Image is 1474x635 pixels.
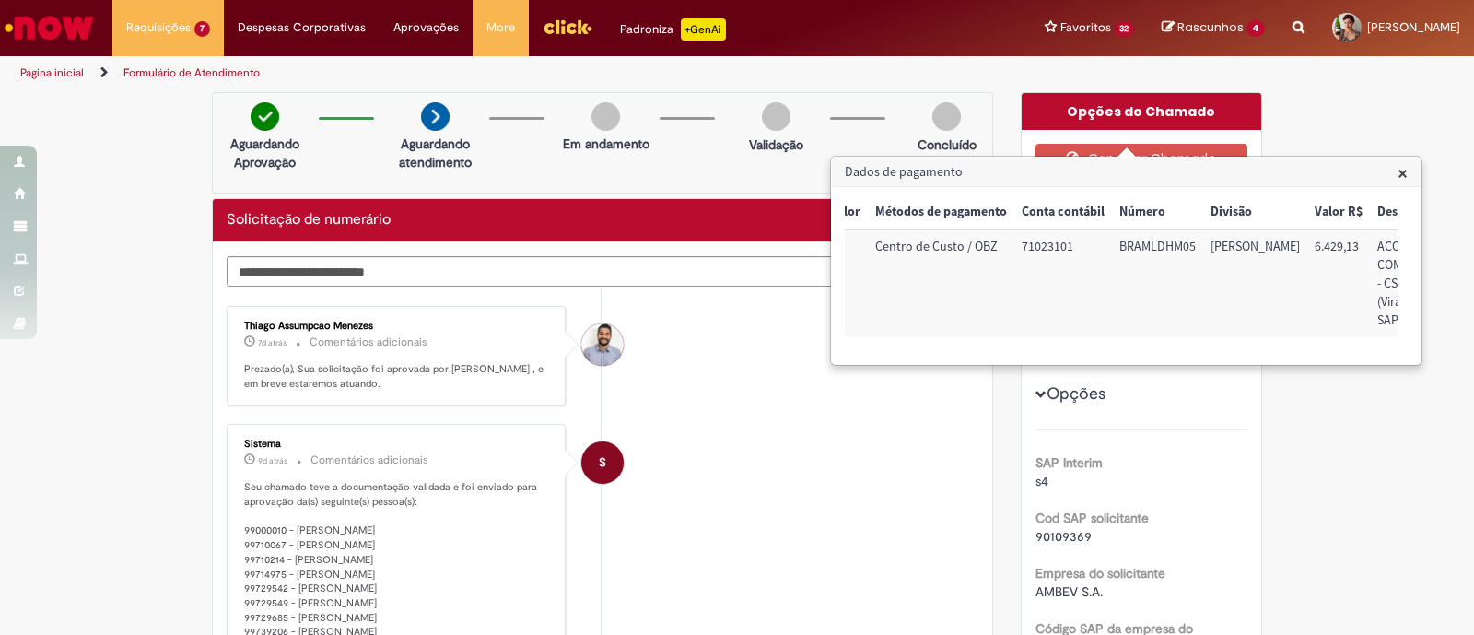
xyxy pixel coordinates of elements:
[563,135,649,153] p: Em andamento
[1367,19,1460,35] span: [PERSON_NAME]
[1307,229,1370,337] td: Valor R$: 6.429,13
[421,102,450,131] img: arrow-next.png
[1112,195,1203,229] th: Número
[599,441,606,485] span: S
[310,335,427,350] small: Comentários adicionais
[123,65,260,80] a: Formulário de Atendimento
[1203,229,1307,337] td: Divisão: BRAM
[1307,195,1370,229] th: Valor R$
[1162,19,1265,37] a: Rascunhos
[393,18,459,37] span: Aprovações
[543,13,592,41] img: click_logo_yellow_360x200.png
[868,195,1014,229] th: Métodos de pagamento
[220,135,310,171] p: Aguardando Aprovação
[2,9,97,46] img: ServiceNow
[832,158,1421,187] h3: Dados de pagamento
[1060,18,1111,37] span: Favoritos
[244,321,551,332] div: Thiago Assumpcao Menezes
[762,102,790,131] img: img-circle-grey.png
[868,229,1014,337] td: Métodos de pagamento: Centro de Custo / OBZ
[591,102,620,131] img: img-circle-grey.png
[258,455,287,466] span: 9d atrás
[1398,160,1408,185] span: ×
[1112,229,1203,337] td: Número: BRAMLDHM05
[1035,454,1103,471] b: SAP Interim
[14,56,969,90] ul: Trilhas de página
[20,65,84,80] a: Página inicial
[258,337,287,348] time: 23/09/2025 19:58:27
[918,135,977,154] p: Concluído
[238,18,366,37] span: Despesas Corporativas
[258,337,287,348] span: 7d atrás
[310,453,428,468] small: Comentários adicionais
[1203,195,1307,229] th: Divisão
[1035,473,1048,489] span: s4
[1246,20,1265,37] span: 4
[1370,229,1448,337] td: Descrição: ACORDO COMERCIAL - CSD (Virada SAP)
[244,362,551,391] p: Prezado(a), Sua solicitação foi aprovada por [PERSON_NAME] , e em breve estaremos atuando.
[1115,21,1135,37] span: 32
[1035,583,1103,600] span: AMBEV S.A.
[227,212,391,229] h2: Solicitação de numerário Histórico de tíquete
[251,102,279,131] img: check-circle-green.png
[1177,18,1244,36] span: Rascunhos
[581,441,624,484] div: System
[126,18,191,37] span: Requisições
[620,18,726,41] div: Padroniza
[244,439,551,450] div: Sistema
[1014,229,1112,337] td: Conta contábil: 71023101
[932,102,961,131] img: img-circle-grey.png
[1035,565,1165,582] b: Empresa do solicitante
[1014,195,1112,229] th: Conta contábil
[830,156,1422,366] div: Dados de pagamento
[749,135,803,154] p: Validação
[1035,144,1248,173] button: Cancelar Chamado
[1035,510,1149,526] b: Cod SAP solicitante
[258,455,287,466] time: 22/09/2025 15:20:54
[581,323,624,366] div: Thiago Assumpcao Menezes
[227,256,873,288] textarea: Digite sua mensagem aqui...
[1370,195,1448,229] th: Descrição
[1022,93,1262,130] div: Opções do Chamado
[194,21,210,37] span: 7
[1398,163,1408,182] button: Close
[391,135,480,171] p: Aguardando atendimento
[486,18,515,37] span: More
[681,18,726,41] p: +GenAi
[1035,528,1092,545] span: 90109369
